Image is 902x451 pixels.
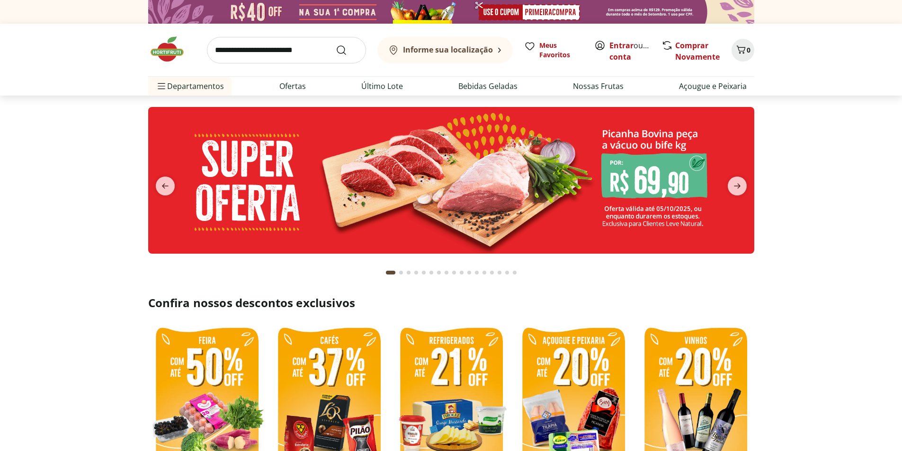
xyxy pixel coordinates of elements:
button: Go to page 13 from fs-carousel [481,261,488,284]
a: Nossas Frutas [573,80,624,92]
span: Meus Favoritos [539,41,583,60]
a: Bebidas Geladas [458,80,518,92]
a: Último Lote [361,80,403,92]
button: next [720,177,754,195]
button: Current page from fs-carousel [384,261,397,284]
a: Entrar [609,40,634,51]
img: super oferta [148,107,754,254]
a: Criar conta [609,40,661,62]
button: Carrinho [732,39,754,62]
button: Go to page 2 from fs-carousel [397,261,405,284]
a: Meus Favoritos [524,41,583,60]
button: previous [148,177,182,195]
h2: Confira nossos descontos exclusivos [148,295,754,310]
a: Açougue e Peixaria [679,80,747,92]
button: Go to page 3 from fs-carousel [405,261,412,284]
span: Departamentos [156,75,224,97]
button: Go to page 6 from fs-carousel [428,261,435,284]
button: Go to page 14 from fs-carousel [488,261,496,284]
a: Comprar Novamente [675,40,720,62]
button: Submit Search [336,44,358,56]
button: Informe sua localização [377,37,513,63]
button: Go to page 16 from fs-carousel [503,261,511,284]
span: 0 [747,45,750,54]
button: Go to page 12 from fs-carousel [473,261,481,284]
button: Go to page 8 from fs-carousel [443,261,450,284]
button: Go to page 11 from fs-carousel [465,261,473,284]
b: Informe sua localização [403,44,493,55]
button: Go to page 4 from fs-carousel [412,261,420,284]
button: Menu [156,75,167,97]
span: ou [609,40,652,62]
input: search [207,37,366,63]
button: Go to page 15 from fs-carousel [496,261,503,284]
img: Hortifruti [148,35,196,63]
a: Ofertas [279,80,306,92]
button: Go to page 7 from fs-carousel [435,261,443,284]
button: Go to page 10 from fs-carousel [458,261,465,284]
button: Go to page 5 from fs-carousel [420,261,428,284]
button: Go to page 9 from fs-carousel [450,261,458,284]
button: Go to page 17 from fs-carousel [511,261,518,284]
